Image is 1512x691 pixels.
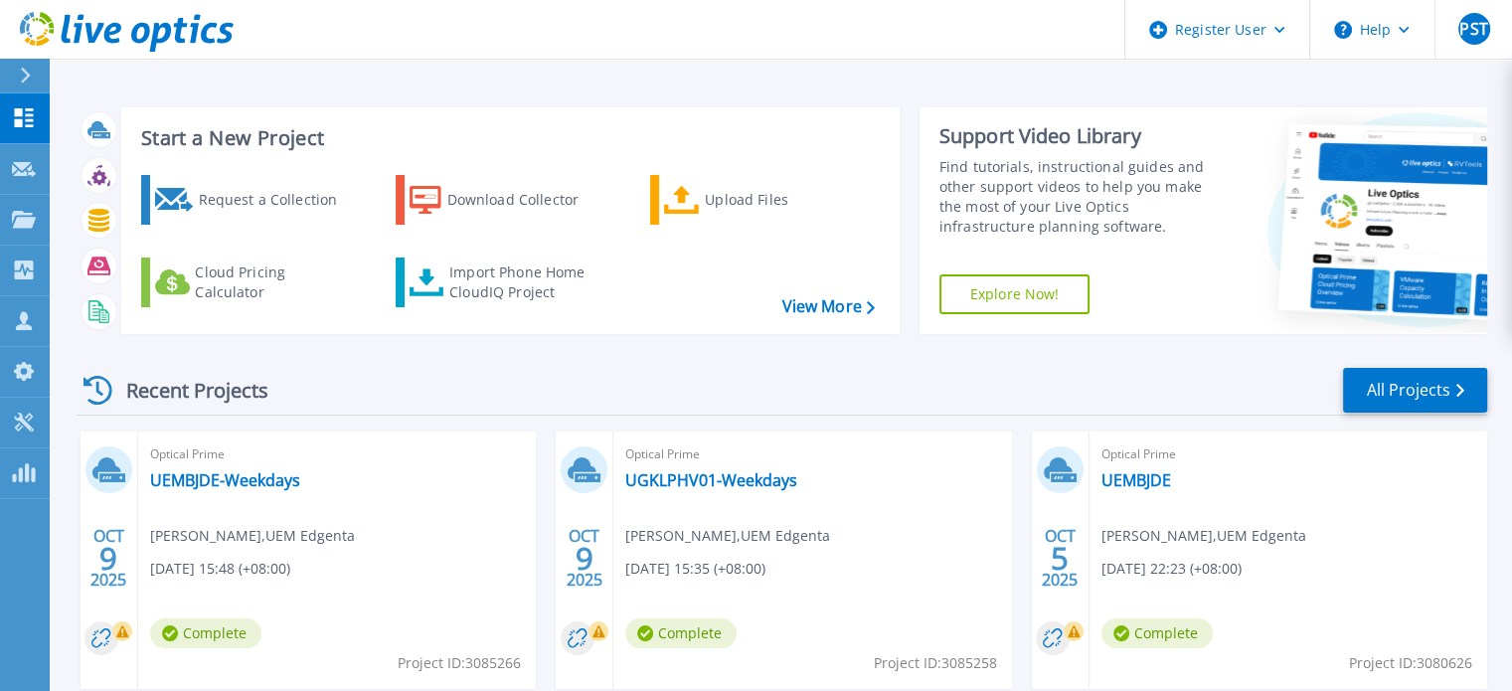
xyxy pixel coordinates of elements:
span: PST [1459,21,1487,37]
a: Explore Now! [939,274,1091,314]
div: Cloud Pricing Calculator [195,262,354,302]
a: All Projects [1343,368,1487,413]
span: Complete [625,618,737,648]
span: Optical Prime [625,443,999,465]
span: 9 [99,550,117,567]
a: UEMBJDE-Weekdays [150,470,300,490]
a: Download Collector [396,175,617,225]
a: Upload Files [650,175,872,225]
span: 5 [1051,550,1069,567]
div: Download Collector [447,180,606,220]
span: [PERSON_NAME] , UEM Edgenta [150,525,355,547]
div: OCT 2025 [1041,522,1079,595]
div: Request a Collection [198,180,357,220]
h3: Start a New Project [141,127,874,149]
span: Complete [150,618,261,648]
span: [DATE] 15:35 (+08:00) [625,558,765,580]
div: Support Video Library [939,123,1225,149]
div: OCT 2025 [89,522,127,595]
div: OCT 2025 [566,522,603,595]
span: Project ID: 3085258 [874,652,997,674]
a: UGKLPHV01-Weekdays [625,470,797,490]
a: Request a Collection [141,175,363,225]
a: UEMBJDE [1101,470,1171,490]
span: [DATE] 22:23 (+08:00) [1101,558,1242,580]
span: [DATE] 15:48 (+08:00) [150,558,290,580]
span: Project ID: 3080626 [1349,652,1472,674]
span: Complete [1101,618,1213,648]
a: Cloud Pricing Calculator [141,258,363,307]
div: Import Phone Home CloudIQ Project [449,262,604,302]
div: Recent Projects [77,366,295,415]
span: [PERSON_NAME] , UEM Edgenta [1101,525,1306,547]
span: 9 [576,550,593,567]
span: Project ID: 3085266 [398,652,521,674]
div: Upload Files [705,180,864,220]
div: Find tutorials, instructional guides and other support videos to help you make the most of your L... [939,157,1225,237]
span: Optical Prime [150,443,524,465]
span: Optical Prime [1101,443,1475,465]
span: [PERSON_NAME] , UEM Edgenta [625,525,830,547]
a: View More [781,297,874,316]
